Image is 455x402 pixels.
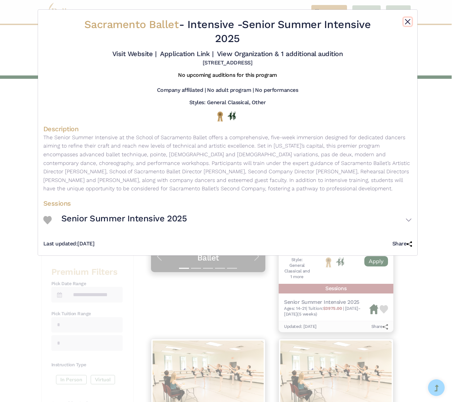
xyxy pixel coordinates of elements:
[207,87,254,94] h5: No adult program |
[157,87,206,94] h5: Company affiliated |
[217,50,343,58] a: View Organization & 1 additional audition
[203,59,252,66] h5: [STREET_ADDRESS]
[187,18,242,31] span: Intensive -
[160,50,213,58] a: Application Link |
[61,213,187,224] h3: Senior Summer Intensive 2025
[43,216,52,224] img: Heart
[189,99,266,106] h5: Styles: General Classical, Other
[255,87,298,94] h5: No performances
[404,18,412,26] button: Close
[43,240,95,247] h5: [DATE]
[43,125,412,133] h4: Description
[228,112,236,120] img: In Person
[74,18,381,45] h2: - Senior Summer Intensive 2025
[392,240,412,247] h5: Share
[216,111,224,122] img: National
[43,240,78,247] span: Last updated:
[43,133,412,193] p: The Senior Summer Intensive at the School of Sacramento Ballet offers a comprehensive, five-week ...
[178,72,277,79] h5: No upcoming auditions for this program
[43,199,412,208] h4: Sessions
[112,50,157,58] a: Visit Website |
[84,18,179,31] span: Sacramento Ballet
[61,210,412,230] button: Senior Summer Intensive 2025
